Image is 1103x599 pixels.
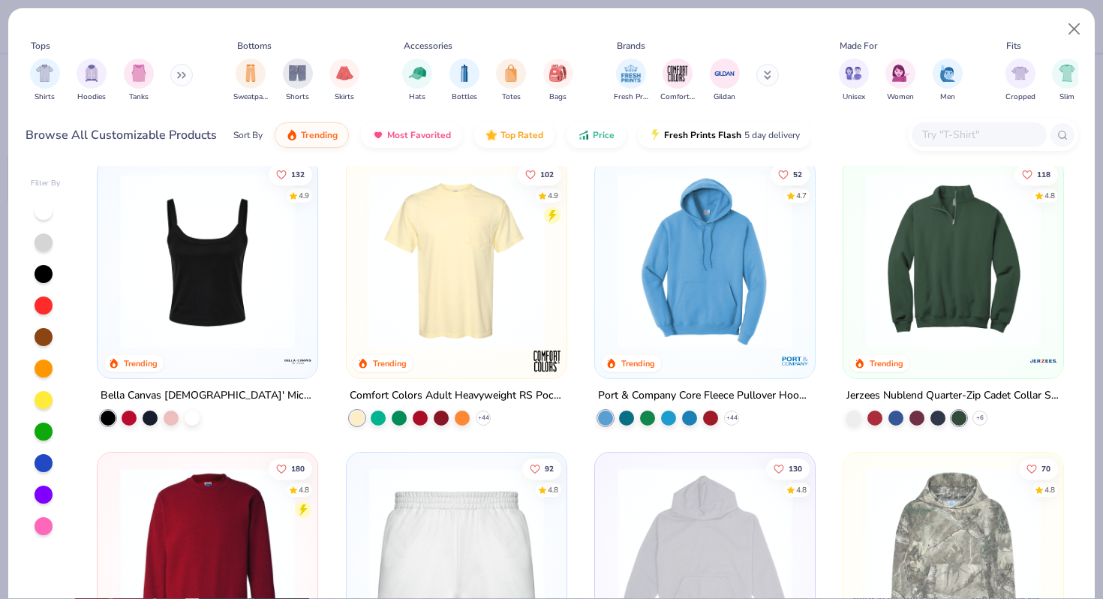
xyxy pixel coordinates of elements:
[269,458,312,479] button: Like
[933,59,963,103] button: filter button
[638,122,811,148] button: Fresh Prints Flash5 day delivery
[283,59,313,103] div: filter for Shorts
[31,39,50,53] div: Tops
[409,92,425,103] span: Hats
[336,65,353,82] img: Skirts Image
[496,59,526,103] div: filter for Totes
[124,59,154,103] button: filter button
[617,39,645,53] div: Brands
[885,59,915,103] button: filter button
[517,164,561,185] button: Like
[129,92,149,103] span: Tanks
[940,92,955,103] span: Men
[77,59,107,103] div: filter for Hoodies
[539,170,553,178] span: 102
[485,129,497,141] img: TopRated.gif
[544,465,553,472] span: 92
[614,92,648,103] span: Fresh Prints
[921,126,1036,143] input: Try "T-Shirt"
[789,465,802,472] span: 130
[456,65,473,82] img: Bottles Image
[1059,65,1075,82] img: Slim Image
[1014,164,1058,185] button: Like
[845,65,862,82] img: Unisex Image
[771,164,810,185] button: Like
[710,59,740,103] button: filter button
[449,59,479,103] div: filter for Bottles
[547,190,558,201] div: 4.9
[1005,59,1035,103] button: filter button
[286,129,298,141] img: trending.gif
[796,484,807,495] div: 4.8
[714,92,735,103] span: Gildan
[299,190,309,201] div: 4.9
[329,59,359,103] button: filter button
[976,414,984,423] span: + 6
[124,59,154,103] div: filter for Tanks
[858,173,1048,348] img: 1c122657-7912-4b75-90b9-231e5a6537c7
[1005,59,1035,103] div: filter for Cropped
[549,92,567,103] span: Bags
[233,59,268,103] button: filter button
[933,59,963,103] div: filter for Men
[503,65,519,82] img: Totes Image
[26,126,217,144] div: Browse All Customizable Products
[1011,65,1029,82] img: Cropped Image
[714,62,736,85] img: Gildan Image
[36,65,53,82] img: Shirts Image
[710,59,740,103] div: filter for Gildan
[83,65,100,82] img: Hoodies Image
[793,170,802,178] span: 52
[543,59,573,103] button: filter button
[664,129,741,141] span: Fresh Prints Flash
[885,59,915,103] div: filter for Women
[1041,465,1050,472] span: 70
[839,59,869,103] button: filter button
[233,92,268,103] span: Sweatpants
[233,128,263,142] div: Sort By
[1059,92,1074,103] span: Slim
[610,173,800,348] img: 1593a31c-dba5-4ff5-97bf-ef7c6ca295f9
[567,122,626,148] button: Price
[409,65,426,82] img: Hats Image
[283,59,313,103] button: filter button
[101,387,314,405] div: Bella Canvas [DEMOGRAPHIC_DATA]' Micro Ribbed Scoop Tank
[666,62,689,85] img: Comfort Colors Image
[449,59,479,103] button: filter button
[301,129,338,141] span: Trending
[502,92,521,103] span: Totes
[593,129,615,141] span: Price
[660,59,695,103] div: filter for Comfort Colors
[780,346,810,376] img: Port & Company logo
[800,173,990,348] img: 3b8e2d2b-9efc-4c57-9938-d7ab7105db2e
[30,59,60,103] div: filter for Shirts
[532,346,562,376] img: Comfort Colors logo
[1019,458,1058,479] button: Like
[1006,39,1021,53] div: Fits
[598,387,812,405] div: Port & Company Core Fleece Pullover Hooded Sweatshirt
[660,92,695,103] span: Comfort Colors
[372,129,384,141] img: most_fav.gif
[500,129,543,141] span: Top Rated
[31,178,61,189] div: Filter By
[350,387,564,405] div: Comfort Colors Adult Heavyweight RS Pocket T-Shirt
[233,59,268,103] div: filter for Sweatpants
[299,484,309,495] div: 4.8
[496,59,526,103] button: filter button
[843,92,865,103] span: Unisex
[547,484,558,495] div: 4.8
[404,39,452,53] div: Accessories
[269,164,312,185] button: Like
[291,170,305,178] span: 132
[543,59,573,103] div: filter for Bags
[660,59,695,103] button: filter button
[614,59,648,103] div: filter for Fresh Prints
[796,190,807,201] div: 4.7
[766,458,810,479] button: Like
[362,173,551,348] img: 284e3bdb-833f-4f21-a3b0-720291adcbd9
[744,127,800,144] span: 5 day delivery
[892,65,909,82] img: Women Image
[289,65,306,82] img: Shorts Image
[840,39,877,53] div: Made For
[291,465,305,472] span: 180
